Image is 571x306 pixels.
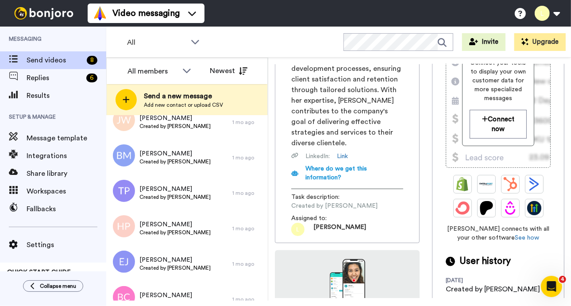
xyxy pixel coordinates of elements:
[232,296,263,303] div: 1 mo ago
[232,154,263,161] div: 1 mo ago
[113,109,135,131] img: jw.png
[203,62,254,80] button: Newest
[559,276,566,283] span: 4
[479,201,494,215] img: Patreon
[462,33,505,51] button: Invite
[527,177,541,191] img: ActiveCampaign
[291,193,353,201] span: Task description :
[291,201,378,210] span: Created by [PERSON_NAME]
[86,74,97,82] div: 6
[27,90,106,101] span: Results
[446,225,551,242] span: [PERSON_NAME] connects with all your other software
[541,276,562,297] iframe: Intercom live chat
[139,229,211,236] span: Created by [PERSON_NAME]
[515,235,539,241] a: See how
[139,256,211,264] span: [PERSON_NAME]
[455,177,470,191] img: Shopify
[455,201,470,215] img: ConvertKit
[232,119,263,126] div: 1 mo ago
[27,168,106,179] span: Share library
[27,151,106,161] span: Integrations
[144,91,223,101] span: Send a new message
[139,264,211,271] span: Created by [PERSON_NAME]
[113,215,135,237] img: hp.png
[446,277,503,284] div: [DATE]
[113,180,135,202] img: tp.png
[503,177,517,191] img: Hubspot
[27,55,83,66] span: Send videos
[11,7,77,19] img: bj-logo-header-white.svg
[232,260,263,267] div: 1 mo ago
[27,73,83,83] span: Replies
[470,58,526,103] span: Connect your tools to display your own customer data for more specialized messages
[40,283,76,290] span: Collapse menu
[139,194,211,201] span: Created by [PERSON_NAME]
[527,201,541,215] img: GoHighLevel
[459,255,511,268] span: User history
[313,223,366,236] span: [PERSON_NAME]
[139,158,211,165] span: Created by [PERSON_NAME]
[139,291,211,300] span: [PERSON_NAME]
[23,280,83,292] button: Collapse menu
[291,223,305,236] img: l.png
[113,144,135,167] img: bm.png
[479,177,494,191] img: Ontraport
[127,66,178,77] div: All members
[139,149,211,158] span: [PERSON_NAME]
[93,6,107,20] img: vm-color.svg
[470,110,526,139] button: Connect now
[337,152,348,161] a: Link
[27,204,106,214] span: Fallbacks
[139,185,211,194] span: [PERSON_NAME]
[232,190,263,197] div: 1 mo ago
[7,269,71,275] span: QUICK START GUIDE
[446,284,540,294] div: Created by [PERSON_NAME]
[27,240,106,250] span: Settings
[232,225,263,232] div: 1 mo ago
[139,220,211,229] span: [PERSON_NAME]
[291,214,353,223] span: Assigned to:
[27,186,106,197] span: Workspaces
[139,114,211,123] span: [PERSON_NAME]
[144,101,223,108] span: Add new contact or upload CSV
[113,251,135,273] img: ej.png
[87,56,97,65] div: 8
[305,166,367,181] span: Where do we get this information?
[139,123,211,130] span: Created by [PERSON_NAME]
[305,152,330,161] span: LinkedIn :
[503,201,517,215] img: Drip
[27,133,106,143] span: Message template
[127,37,186,48] span: All
[112,7,180,19] span: Video messaging
[514,33,566,51] button: Upgrade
